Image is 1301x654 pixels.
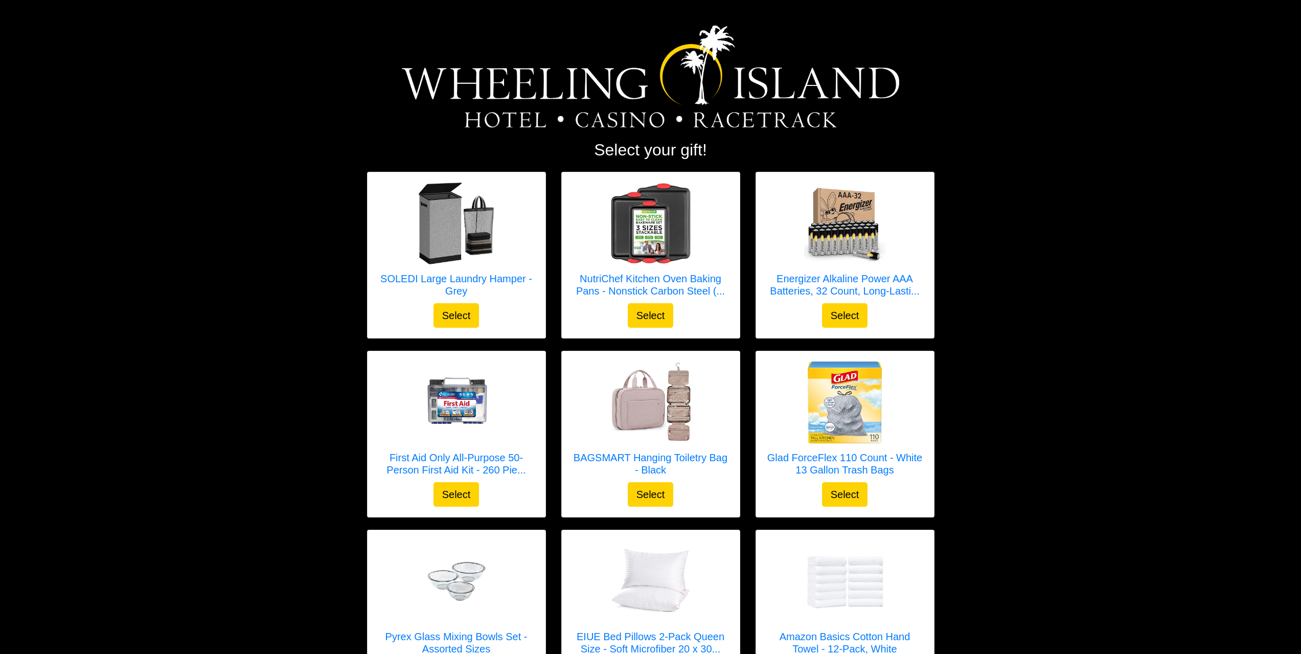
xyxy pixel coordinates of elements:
[402,26,899,128] img: Logo
[416,183,497,264] img: SOLEDI Large Laundry Hamper - Grey
[804,183,886,264] img: Energizer Alkaline Power AAA Batteries, 32 Count, Long-Lasting Triple A Batteries, Suitable for E...
[378,452,535,476] h5: First Aid Only All-Purpose 50-Person First Aid Kit - 260 Pie...
[572,362,729,482] a: BAGSMART Hanging Toiletry Bag - Black BAGSMART Hanging Toiletry Bag - Black
[433,482,480,507] button: Select
[572,183,729,303] a: NutriChef Kitchen Oven Baking Pans - Nonstick Carbon Steel (3-Piece) - Gray NutriChef Kitchen Ove...
[610,183,692,264] img: NutriChef Kitchen Oven Baking Pans - Nonstick Carbon Steel (3-Piece) - Gray
[433,303,480,328] button: Select
[572,273,729,297] h5: NutriChef Kitchen Oven Baking Pans - Nonstick Carbon Steel (...
[610,540,692,622] img: EIUE Bed Pillows 2-Pack Queen Size - Soft Microfiber 20 x 30 Inches
[628,482,674,507] button: Select
[416,540,497,622] img: Pyrex Glass Mixing Bowls Set - Assorted Sizes
[766,452,924,476] h5: Glad ForceFlex 110 Count - White 13 Gallon Trash Bags
[766,183,924,303] a: Energizer Alkaline Power AAA Batteries, 32 Count, Long-Lasting Triple A Batteries, Suitable for E...
[628,303,674,328] button: Select
[378,183,535,303] a: SOLEDI Large Laundry Hamper - Grey SOLEDI Large Laundry Hamper - Grey
[378,273,535,297] h5: SOLEDI Large Laundry Hamper - Grey
[416,362,497,443] img: First Aid Only All-Purpose 50-Person First Aid Kit - 260 Pieces
[822,482,868,507] button: Select
[822,303,868,328] button: Select
[572,452,729,476] h5: BAGSMART Hanging Toiletry Bag - Black
[804,362,886,443] img: Glad ForceFlex 110 Count - White 13 Gallon Trash Bags
[367,140,934,160] h2: Select your gift!
[378,362,535,482] a: First Aid Only All-Purpose 50-Person First Aid Kit - 260 Pieces First Aid Only All-Purpose 50-Per...
[804,540,886,622] img: Amazon Basics Cotton Hand Towel - 12-Pack, White
[610,362,692,443] img: BAGSMART Hanging Toiletry Bag - Black
[766,362,924,482] a: Glad ForceFlex 110 Count - White 13 Gallon Trash Bags Glad ForceFlex 110 Count - White 13 Gallon ...
[766,273,924,297] h5: Energizer Alkaline Power AAA Batteries, 32 Count, Long-Lasti...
